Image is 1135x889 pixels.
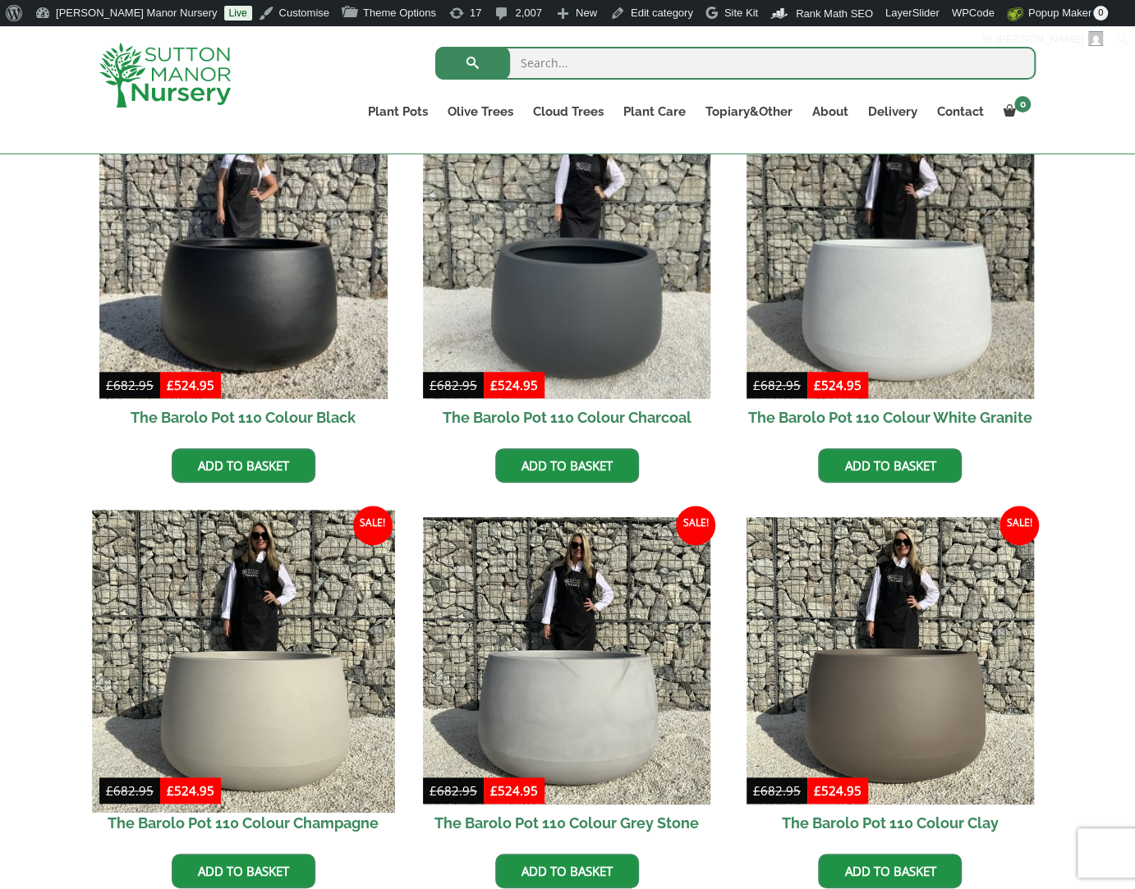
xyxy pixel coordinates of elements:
a: Sale! The Barolo Pot 110 Colour Black [99,111,388,436]
span: £ [106,782,113,799]
a: Topiary&Other [696,100,802,123]
a: Add to basket: “The Barolo Pot 110 Colour Clay” [818,854,962,888]
a: Add to basket: “The Barolo Pot 110 Colour White Granite” [818,448,962,483]
span: Rank Math SEO [796,7,873,20]
a: 0 [994,100,1036,123]
input: Search... [435,47,1036,80]
img: The Barolo Pot 110 Colour Champagne [92,510,394,812]
a: Plant Care [613,100,696,123]
bdi: 524.95 [490,377,538,393]
img: The Barolo Pot 110 Colour Clay [747,517,1035,805]
bdi: 524.95 [167,782,214,799]
bdi: 682.95 [753,782,801,799]
a: Add to basket: “The Barolo Pot 110 Colour Grey Stone” [495,854,639,888]
span: £ [490,377,498,393]
span: 0 [1014,96,1031,112]
bdi: 682.95 [753,377,801,393]
img: logo [99,43,231,108]
span: Sale! [999,506,1039,545]
a: Delivery [858,100,927,123]
h2: The Barolo Pot 110 Colour Champagne [99,804,388,841]
a: Add to basket: “The Barolo Pot 110 Colour Champagne” [172,854,315,888]
span: Sale! [353,506,393,545]
span: £ [167,377,174,393]
bdi: 682.95 [106,377,154,393]
img: The Barolo Pot 110 Colour Grey Stone [423,517,711,805]
img: The Barolo Pot 110 Colour Black [99,111,388,399]
span: [PERSON_NAME] [995,33,1083,45]
span: £ [106,377,113,393]
a: Add to basket: “The Barolo Pot 110 Colour Black” [172,448,315,483]
bdi: 682.95 [106,782,154,799]
a: Sale! The Barolo Pot 110 Colour Grey Stone [423,517,711,842]
span: £ [753,377,760,393]
span: Site Kit [724,7,758,19]
a: Olive Trees [438,100,523,123]
a: Sale! The Barolo Pot 110 Colour Champagne [99,517,388,842]
a: Live [224,6,252,21]
bdi: 682.95 [430,377,477,393]
span: £ [167,782,174,799]
a: Add to basket: “The Barolo Pot 110 Colour Charcoal” [495,448,639,483]
span: Sale! [676,506,715,545]
span: £ [814,782,821,799]
img: The Barolo Pot 110 Colour White Granite [747,111,1035,399]
a: Hi, [976,26,1110,53]
h2: The Barolo Pot 110 Colour Black [99,399,388,436]
h2: The Barolo Pot 110 Colour White Granite [747,399,1035,436]
span: £ [430,782,437,799]
bdi: 524.95 [814,377,862,393]
h2: The Barolo Pot 110 Colour Clay [747,804,1035,841]
bdi: 682.95 [430,782,477,799]
span: £ [753,782,760,799]
a: Sale! The Barolo Pot 110 Colour Clay [747,517,1035,842]
h2: The Barolo Pot 110 Colour Grey Stone [423,804,711,841]
span: 0 [1093,6,1108,21]
bdi: 524.95 [814,782,862,799]
a: Cloud Trees [523,100,613,123]
bdi: 524.95 [490,782,538,799]
a: About [802,100,858,123]
bdi: 524.95 [167,377,214,393]
span: £ [430,377,437,393]
a: Sale! The Barolo Pot 110 Colour White Granite [747,111,1035,436]
span: £ [814,377,821,393]
span: £ [490,782,498,799]
img: The Barolo Pot 110 Colour Charcoal [423,111,711,399]
a: Sale! The Barolo Pot 110 Colour Charcoal [423,111,711,436]
a: Plant Pots [358,100,438,123]
h2: The Barolo Pot 110 Colour Charcoal [423,399,711,436]
a: Contact [927,100,994,123]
